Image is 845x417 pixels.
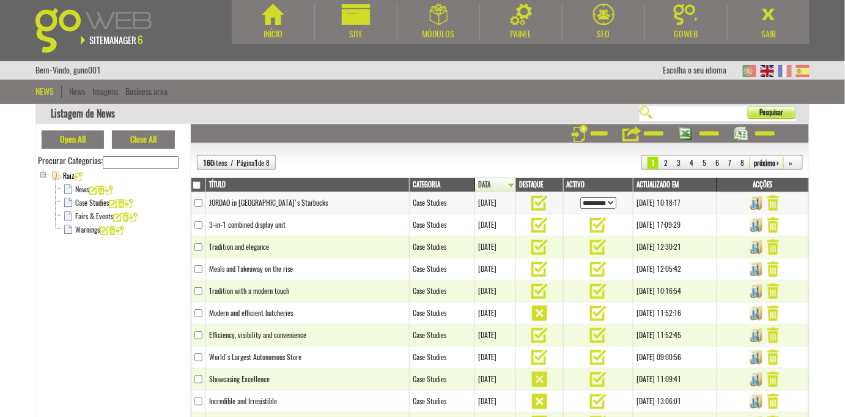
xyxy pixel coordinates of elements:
img: Remover [767,284,779,299]
img: Gerir Imagens [747,218,766,233]
img: activo.png [590,350,607,365]
img: activo.png [590,217,607,233]
td: Efficiency, visibility and convenience [206,325,410,347]
a: Warnings [75,225,100,235]
a: 8 [737,157,748,169]
a: Data [478,180,514,190]
img: Remover [767,195,779,211]
button: Open All [42,130,104,149]
img: Gerir Imagens [747,394,766,409]
a: 3 [673,157,684,169]
img: Gerir Imagens [747,372,766,387]
div: Início [232,28,314,40]
img: activo.png [590,284,607,299]
img: activo.png [531,217,548,233]
img: inactivo.png [532,394,547,409]
img: Goweb [35,8,166,53]
strong: 160 [203,158,214,168]
a: Destaque [519,180,562,190]
div: SEO [563,28,644,40]
img: activo.png [590,239,607,255]
td: [DATE] 17:09:29 [633,214,717,236]
div: Sair [728,28,810,40]
td: Case Studies [410,347,475,369]
a: Business area [125,86,168,97]
img: Remover [767,217,779,233]
img: icon_delete.png [122,212,129,222]
td: [DATE] [475,236,516,258]
a: Categoria [413,180,473,190]
img: Início [262,4,284,25]
td: [DATE] [475,347,516,369]
td: [DATE] [475,280,516,302]
td: Meals and Takeaway on the rise [206,258,410,280]
a: 4 [686,157,697,169]
span: Raiz [63,170,83,182]
img: Gerir Imagens [747,306,766,321]
img: Gerir Imagens [747,262,766,277]
td: Case Studies [410,302,475,325]
td: Tradition with a modern touch [206,280,410,302]
td: 3-in-1 combined display unit [206,214,410,236]
img: FR [778,65,792,77]
a: 2 [660,157,671,169]
a: Título [209,180,408,190]
div: Bem-Vindo, guno001 [35,61,101,80]
img: Gerir Imagens [747,240,766,255]
div: itens / Página de 8 [200,155,273,171]
img: activo.png [531,350,548,365]
a: Case Studies [75,198,109,208]
a: » [786,157,797,169]
td: Modern and efficient butcheries [206,302,410,325]
td: Case Studies [410,236,475,258]
img: Remover [767,239,779,255]
td: [DATE] [475,369,516,391]
td: Case Studies [410,258,475,280]
img: icon_delete.png [98,186,105,195]
img: icon_delete.png [118,199,125,208]
td: [DATE] 12:05:42 [633,258,717,280]
td: Tradition and elegance [206,236,410,258]
td: JORDAO in [GEOGRAPHIC_DATA]'s Starbucks [206,192,410,214]
td: [DATE] 11:52:16 [633,302,717,325]
a: 5 [699,157,710,169]
img: ES [796,65,810,77]
span: Pesquisar [747,107,784,119]
td: Case Studies [410,325,475,347]
img: Gerir Imagens [747,350,766,365]
div: Goweb [645,28,727,40]
img: Painel [511,4,532,25]
img: activo.png [590,306,607,321]
td: Procurar Categorias: [38,155,179,169]
td: Incredible and Irresistible [206,391,410,413]
img: Módulos [430,4,448,25]
img: icon_edit.png [113,212,122,222]
button: Close All [112,130,175,149]
img: SEO [593,4,614,25]
span: 1 [648,157,659,169]
td: [DATE] [475,302,516,325]
img: activo.png [531,328,548,343]
img: icon_add.png [116,226,124,235]
td: Showcasing Excellence [206,369,410,391]
div: Listagem de News [35,104,810,124]
img: icon_edit.png [109,199,118,208]
td: [DATE] 10:18:17 [633,192,717,214]
th: Acções [717,178,809,192]
td: [DATE] 09:00:56 [633,347,717,369]
img: Remover [767,350,779,365]
td: Case Studies [410,369,475,391]
a: Imagens [92,86,118,97]
img: activo.png [590,372,607,387]
td: Case Studies [410,391,475,413]
img: Remover [767,328,779,343]
a: Actualizado em [637,180,715,190]
td: [DATE] 13:06:01 [633,391,717,413]
strong: 1 [254,158,258,168]
img: activo.png [531,195,548,211]
div: Módulos [397,28,479,40]
td: Case Studies [410,192,475,214]
img: activo.png [590,394,607,409]
td: [DATE] [475,391,516,413]
img: Gerir Imagens [747,328,766,343]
